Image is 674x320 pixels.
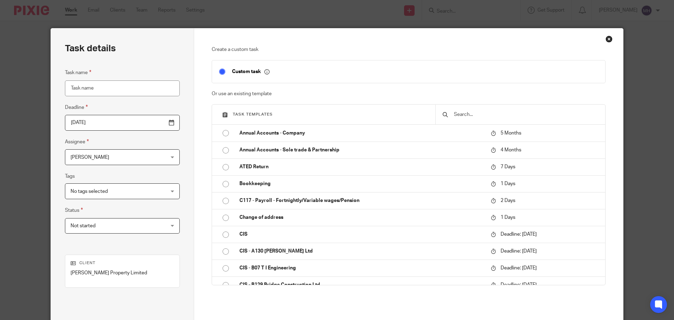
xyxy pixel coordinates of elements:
label: Tags [65,173,75,180]
span: Deadline: [DATE] [501,232,537,237]
input: Task name [65,80,180,96]
span: 5 Months [501,131,521,136]
span: 7 Days [501,164,515,169]
span: [PERSON_NAME] [71,155,109,160]
label: Deadline [65,103,88,111]
label: Assignee [65,138,89,146]
p: CIS - A130 [PERSON_NAME] Ltd [239,248,484,255]
p: ATED Return [239,163,484,170]
p: Bookkeeping [239,180,484,187]
span: 2 Days [501,198,515,203]
span: Task templates [233,112,273,116]
p: Change of address [239,214,484,221]
label: Task name [65,68,91,77]
h2: Task details [65,43,116,54]
p: Or use an existing template [212,90,606,97]
label: Status [65,206,83,214]
span: 1 Days [501,215,515,220]
span: Deadline: [DATE] [501,266,537,270]
span: 4 Months [501,148,521,152]
input: Pick a date [65,115,180,131]
p: Custom task [232,68,270,75]
div: Close this dialog window [606,35,613,43]
span: Deadline: [DATE] [501,249,537,254]
p: CIS - B129 Bridge Construction Ltd [239,281,484,288]
input: Search... [453,111,598,118]
p: Annual Accounts - Company [239,130,484,137]
p: CIS [239,231,484,238]
p: C117 - Payroll - Fortnightly/Variable wages/Pension [239,197,484,204]
p: Annual Accounts - Sole trade & Partnership [239,146,484,154]
p: CIS - B07 T I Engineering [239,265,484,272]
span: 1 Days [501,181,515,186]
span: No tags selected [71,189,108,194]
p: Client [71,260,174,266]
span: Deadline: [DATE] [501,282,537,287]
p: [PERSON_NAME] Property Limited [71,269,174,276]
p: Create a custom task [212,46,606,53]
span: Not started [71,223,95,228]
